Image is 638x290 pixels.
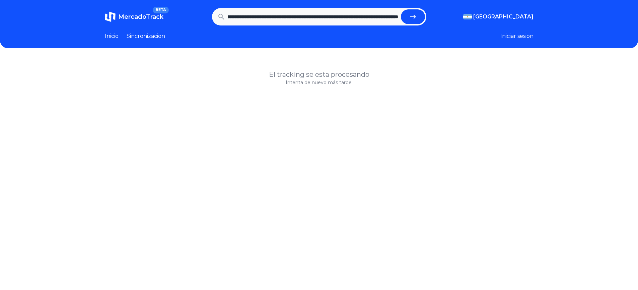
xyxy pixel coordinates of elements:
button: [GEOGRAPHIC_DATA] [463,13,534,21]
a: Inicio [105,32,119,40]
p: Intenta de nuevo más tarde. [105,79,534,86]
img: Argentina [463,14,472,19]
button: Iniciar sesion [500,32,534,40]
a: MercadoTrackBETA [105,11,163,22]
img: MercadoTrack [105,11,116,22]
h1: El tracking se esta procesando [105,70,534,79]
a: Sincronizacion [127,32,165,40]
span: [GEOGRAPHIC_DATA] [473,13,534,21]
span: MercadoTrack [118,13,163,20]
span: BETA [153,7,168,13]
